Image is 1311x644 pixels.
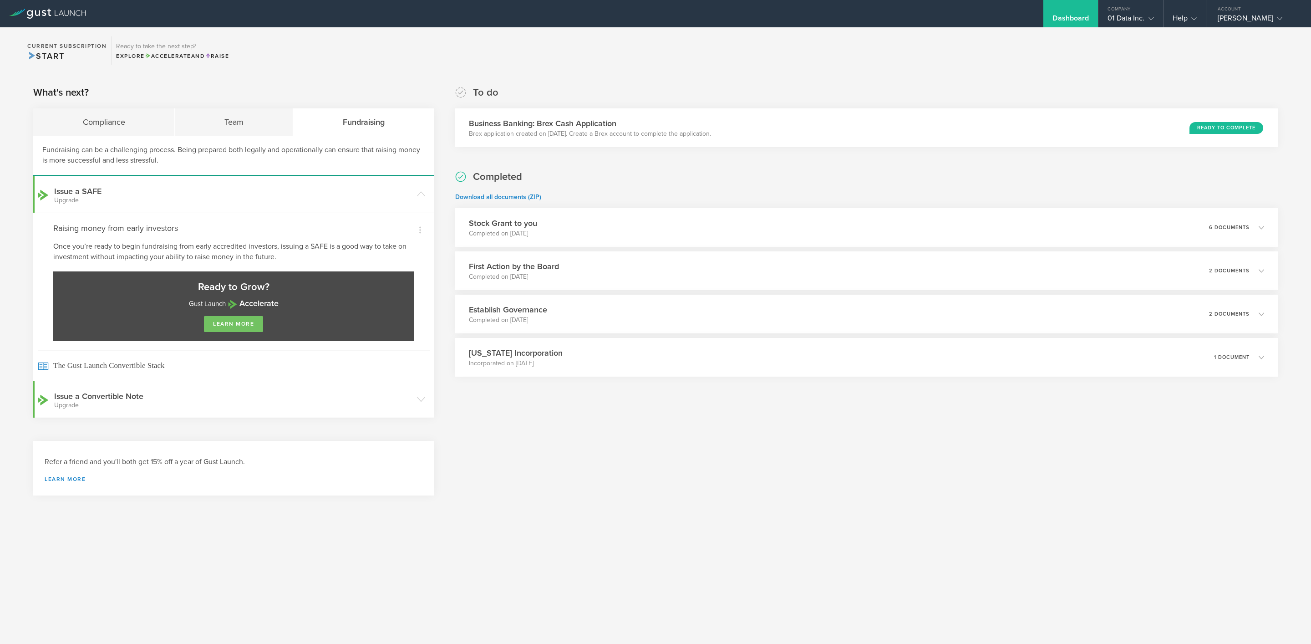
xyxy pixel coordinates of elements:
h3: Stock Grant to you [469,217,537,229]
div: Ready to Complete [1189,122,1263,134]
div: Explore [116,52,229,60]
p: 2 documents [1209,312,1250,317]
a: Learn more [45,476,423,482]
h4: Raising money from early investors [53,222,414,234]
div: Help [1173,14,1197,27]
p: 6 documents [1209,225,1250,230]
h2: To do [473,86,498,99]
p: 1 document [1214,355,1250,360]
h2: What's next? [33,86,89,99]
div: Ready to take the next step?ExploreAccelerateandRaise [111,36,234,65]
h3: Ready to take the next step? [116,43,229,50]
p: Once you’re ready to begin fundraising from early accredited investors, issuing a SAFE is a good ... [53,241,414,262]
div: Compliance [33,108,175,136]
p: Gust Launch [62,298,405,309]
a: learn more [204,316,263,332]
span: The Gust Launch Convertible Stack [38,350,430,381]
span: Start [27,51,64,61]
div: Dashboard [1052,14,1089,27]
p: Completed on [DATE] [469,316,547,325]
h3: Business Banking: Brex Cash Application [469,118,711,129]
span: and [145,53,205,59]
p: Completed on [DATE] [469,272,559,281]
div: Business Banking: Brex Cash ApplicationBrex application created on [DATE]. Create a Brex account ... [455,108,1278,147]
h2: Current Subscription [27,43,107,49]
small: Upgrade [54,197,412,204]
small: Upgrade [54,402,412,409]
div: Fundraising [293,108,434,136]
a: The Gust Launch Convertible Stack [33,350,434,381]
h3: Issue a Convertible Note [54,390,412,409]
h2: Completed [473,170,522,184]
h3: Ready to Grow? [62,281,405,294]
h3: First Action by the Board [469,261,559,272]
p: 2 documents [1209,268,1250,273]
span: Accelerate [145,53,191,59]
p: Brex application created on [DATE]. Create a Brex account to complete the application. [469,129,711,138]
strong: Accelerate [239,298,279,308]
a: Download all documents (ZIP) [455,193,541,201]
div: Team [175,108,293,136]
h3: Issue a SAFE [54,185,412,204]
p: Incorporated on [DATE] [469,359,563,368]
h3: Refer a friend and you'll both get 15% off a year of Gust Launch. [45,457,423,467]
h3: [US_STATE] Incorporation [469,347,563,359]
span: Raise [205,53,229,59]
div: 01 Data Inc. [1108,14,1153,27]
div: [PERSON_NAME] [1218,14,1295,27]
h3: Establish Governance [469,304,547,316]
div: Fundraising can be a challenging process. Being prepared both legally and operationally can ensur... [33,136,434,176]
p: Completed on [DATE] [469,229,537,238]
